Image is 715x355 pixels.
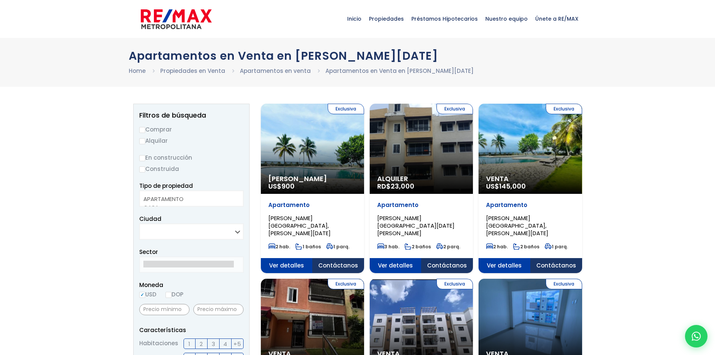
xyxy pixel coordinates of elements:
span: 1 baños [295,243,321,250]
p: Apartamento [377,201,465,209]
a: Exclusiva [PERSON_NAME] US$900 Apartamento [PERSON_NAME][GEOGRAPHIC_DATA], [PERSON_NAME][DATE] 2 ... [261,104,364,273]
span: [PERSON_NAME][GEOGRAPHIC_DATA], [PERSON_NAME][DATE] [486,214,548,237]
span: Únete a RE/MAX [531,8,582,30]
input: USD [139,292,145,298]
span: +5 [233,339,241,349]
h1: Apartamentos en Venta en [PERSON_NAME][DATE] [129,49,587,62]
label: En construcción [139,153,244,162]
label: Comprar [139,125,244,134]
label: Alquilar [139,136,244,145]
span: RD$ [377,181,414,191]
span: Ciudad [139,215,161,223]
span: 900 [281,181,295,191]
span: 2 parq. [436,243,460,250]
span: Exclusiva [328,104,364,114]
span: Moneda [139,280,244,290]
img: remax-metropolitana-logo [141,8,212,30]
span: Propiedades [365,8,408,30]
span: 145,000 [499,181,526,191]
span: US$ [486,181,526,191]
input: Alquilar [139,138,145,144]
span: Tipo de propiedad [139,182,193,190]
span: Contáctanos [421,258,473,273]
span: 1 [188,339,190,349]
span: Venta [486,175,574,183]
p: Apartamento [268,201,357,209]
span: [PERSON_NAME][GEOGRAPHIC_DATA][DATE][PERSON_NAME] [377,214,455,237]
a: Exclusiva Alquiler RD$23,000 Apartamento [PERSON_NAME][GEOGRAPHIC_DATA][DATE][PERSON_NAME] 3 hab.... [370,104,473,273]
option: APARTAMENTO [143,195,234,203]
input: Construida [139,166,145,172]
span: 1 parq. [545,243,568,250]
span: Ver detalles [479,258,530,273]
span: US$ [268,181,295,191]
p: Características [139,325,244,335]
span: Ver detalles [261,258,313,273]
label: DOP [166,290,184,299]
span: Exclusiva [437,104,473,114]
span: Habitaciones [139,338,178,349]
span: Ver detalles [370,258,421,273]
span: 3 hab. [377,243,399,250]
span: 2 [200,339,203,349]
span: Exclusiva [546,279,582,289]
span: Exclusiva [437,279,473,289]
a: Propiedades en Venta [160,67,225,75]
span: 23,000 [391,181,414,191]
p: Apartamento [486,201,574,209]
a: Apartamentos en venta [240,67,311,75]
a: Home [129,67,146,75]
span: Inicio [343,8,365,30]
input: DOP [166,292,172,298]
span: 2 baños [405,243,431,250]
input: En construcción [139,155,145,161]
span: 4 [223,339,227,349]
label: Construida [139,164,244,174]
span: [PERSON_NAME] [268,175,357,183]
input: Precio mínimo [139,304,190,315]
span: Alquiler [377,175,465,183]
input: Precio máximo [193,304,244,315]
span: 2 hab. [268,243,290,250]
span: Nuestro equipo [482,8,531,30]
option: CASA [143,203,234,212]
a: Exclusiva Venta US$145,000 Apartamento [PERSON_NAME][GEOGRAPHIC_DATA], [PERSON_NAME][DATE] 2 hab.... [479,104,582,273]
span: 1 parq. [326,243,349,250]
span: Sector [139,248,158,256]
h2: Filtros de búsqueda [139,112,244,119]
span: 2 baños [513,243,539,250]
span: Exclusiva [328,279,364,289]
span: 3 [212,339,215,349]
input: Comprar [139,127,145,133]
label: USD [139,290,157,299]
a: Apartamentos en Venta en [PERSON_NAME][DATE] [325,67,474,75]
span: Préstamos Hipotecarios [408,8,482,30]
span: Exclusiva [546,104,582,114]
span: Contáctanos [312,258,364,273]
span: Contáctanos [530,258,582,273]
span: [PERSON_NAME][GEOGRAPHIC_DATA], [PERSON_NAME][DATE] [268,214,331,237]
span: 2 hab. [486,243,508,250]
